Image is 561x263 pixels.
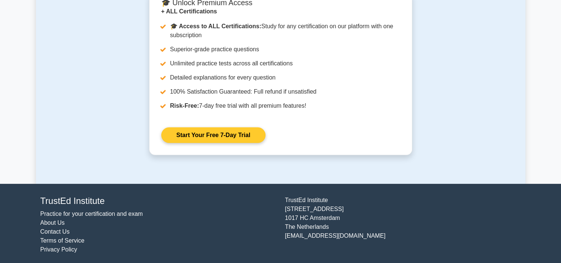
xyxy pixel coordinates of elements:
a: Terms of Service [40,237,85,244]
a: Contact Us [40,228,70,235]
a: Practice for your certification and exam [40,211,143,217]
div: TrustEd Institute [STREET_ADDRESS] 1017 HC Amsterdam The Netherlands [EMAIL_ADDRESS][DOMAIN_NAME] [281,196,525,254]
h4: TrustEd Institute [40,196,276,207]
a: About Us [40,220,65,226]
a: Start Your Free 7-Day Trial [161,127,265,143]
a: Privacy Policy [40,246,77,253]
